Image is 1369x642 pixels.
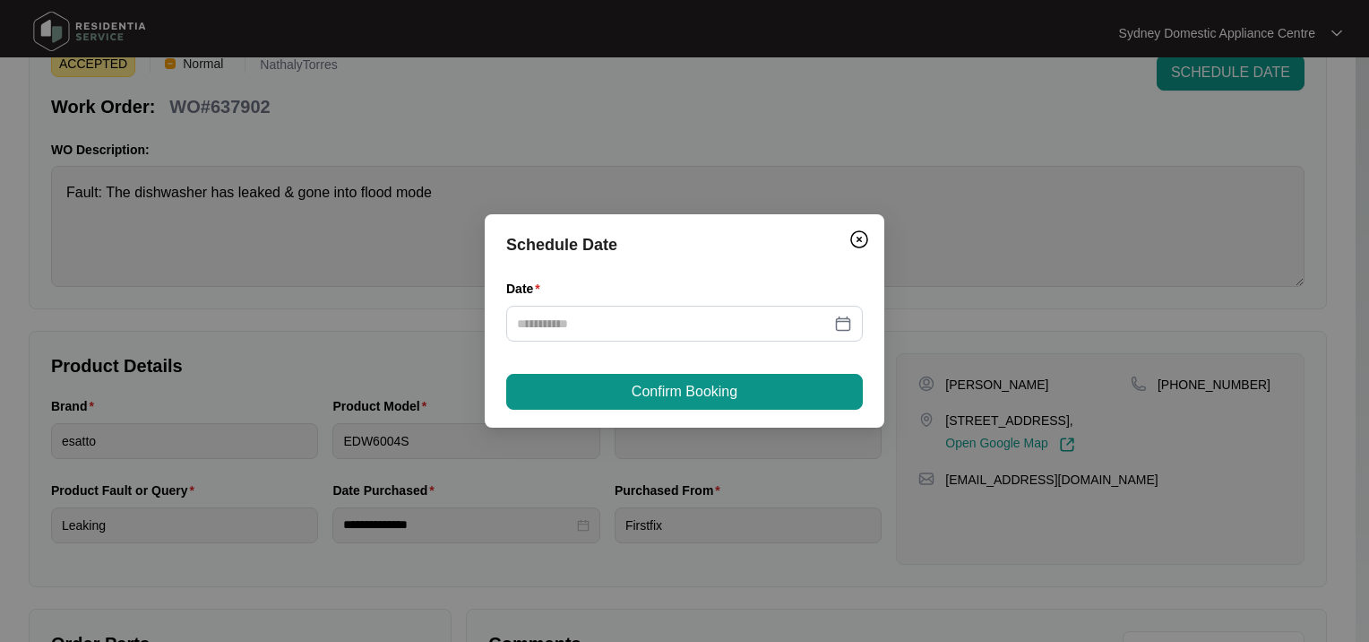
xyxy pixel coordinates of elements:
[845,225,874,254] button: Close
[517,314,831,334] input: Date
[506,280,547,298] label: Date
[848,229,870,250] img: closeCircle
[506,374,863,410] button: Confirm Booking
[632,381,737,403] span: Confirm Booking
[506,232,863,257] div: Schedule Date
